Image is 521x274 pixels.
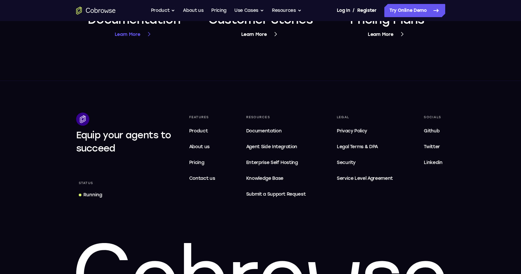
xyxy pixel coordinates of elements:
a: Security [334,156,395,169]
span: Enterprise Self Hosting [246,159,306,167]
span: Agent Side Integration [246,143,306,151]
span: Submit a Support Request [246,190,306,198]
a: About us [187,140,218,153]
div: Resources [244,113,308,122]
span: Security [337,160,356,165]
div: Features [187,113,218,122]
div: Socials [421,113,445,122]
div: Status [76,178,96,188]
a: Twitter [421,140,445,153]
a: Log In [337,4,350,17]
span: Documentation [246,128,281,134]
a: Agent Side Integration [244,140,308,153]
span: Learn More [241,30,280,39]
button: Use Cases [234,4,264,17]
a: Pricing [187,156,218,169]
a: Register [357,4,376,17]
div: Legal [334,113,395,122]
span: Github [424,128,439,134]
span: Learn More [368,30,407,39]
span: Contact us [189,176,215,181]
span: / [353,7,355,14]
a: Documentation [244,124,308,138]
a: Knowledge Base [244,172,308,185]
a: Service Level Agreement [334,172,395,185]
a: Github [421,124,445,138]
span: Product [189,128,208,134]
span: Twitter [424,144,440,150]
a: Linkedin [421,156,445,169]
a: Running [76,189,105,201]
span: About us [189,144,210,150]
a: About us [183,4,203,17]
span: Privacy Policy [337,128,367,134]
div: Running [83,192,102,198]
span: Legal Terms & DPA [337,144,378,150]
a: Try Online Demo [384,4,445,17]
button: Resources [272,4,302,17]
span: Linkedin [424,160,442,165]
button: Product [151,4,175,17]
a: Privacy Policy [334,124,395,138]
span: Learn More [115,30,154,39]
a: Legal Terms & DPA [334,140,395,153]
a: Enterprise Self Hosting [244,156,308,169]
span: Pricing [189,160,204,165]
a: Product [187,124,218,138]
a: Go to the home page [76,7,116,14]
a: Pricing [211,4,226,17]
a: Contact us [187,172,218,185]
span: Knowledge Base [246,176,283,181]
span: Service Level Agreement [337,175,393,182]
span: Equip your agents to succeed [76,129,171,154]
a: Submit a Support Request [244,188,308,201]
